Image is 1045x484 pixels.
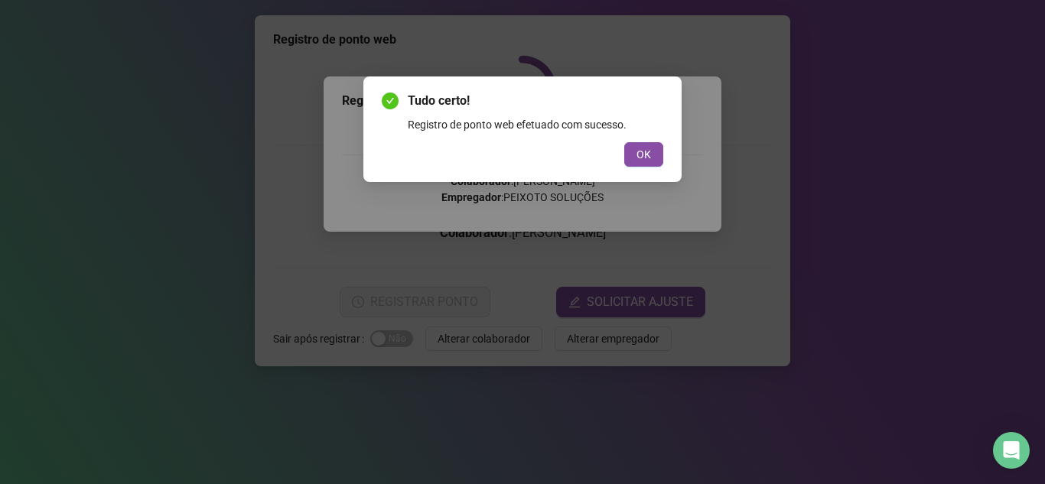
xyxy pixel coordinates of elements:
span: Tudo certo! [408,92,663,110]
span: check-circle [382,93,399,109]
div: Open Intercom Messenger [993,432,1030,469]
div: Registro de ponto web efetuado com sucesso. [408,116,663,133]
button: OK [624,142,663,167]
span: OK [636,146,651,163]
